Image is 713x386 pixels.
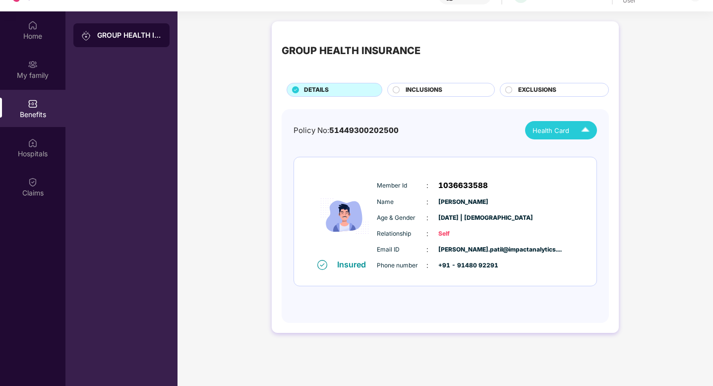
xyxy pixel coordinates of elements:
[304,85,329,95] span: DETAILS
[438,245,488,255] span: [PERSON_NAME].patil@impactanalytics....
[406,85,442,95] span: INCLUSIONS
[377,245,426,255] span: Email ID
[426,196,428,207] span: :
[28,20,38,30] img: svg+xml;base64,PHN2ZyBpZD0iSG9tZSIgeG1sbnM9Imh0dHA6Ly93d3cudzMub3JnLzIwMDAvc3ZnIiB3aWR0aD0iMjAiIG...
[81,31,91,41] img: svg+xml;base64,PHN2ZyB3aWR0aD0iMjAiIGhlaWdodD0iMjAiIHZpZXdCb3g9IjAgMCAyMCAyMCIgZmlsbD0ibm9uZSIgeG...
[426,180,428,191] span: :
[317,260,327,270] img: svg+xml;base64,PHN2ZyB4bWxucz0iaHR0cDovL3d3dy53My5vcmcvMjAwMC9zdmciIHdpZHRoPSIxNiIgaGVpZ2h0PSIxNi...
[518,85,556,95] span: EXCLUSIONS
[28,99,38,109] img: svg+xml;base64,PHN2ZyBpZD0iQmVuZWZpdHMiIHhtbG5zPSJodHRwOi8vd3d3LnczLm9yZy8yMDAwL3N2ZyIgd2lkdGg9Ij...
[426,212,428,223] span: :
[282,43,420,59] div: GROUP HEALTH INSURANCE
[377,197,426,207] span: Name
[337,259,372,269] div: Insured
[533,126,569,135] span: Health Card
[377,181,426,191] span: Member Id
[377,261,426,270] span: Phone number
[426,228,428,239] span: :
[426,260,428,271] span: :
[438,180,488,192] span: 1036633588
[329,126,399,135] span: 51449300202500
[525,121,597,139] button: Health Card
[294,125,399,136] div: Policy No:
[577,122,594,139] img: Icuh8uwCUCF+XjCZyLQsAKiDCM9HiE6CMYmKQaPGkZKaA32CAAACiQcFBJY0IsAAAAASUVORK5CYII=
[438,229,488,239] span: Self
[438,261,488,270] span: +91 - 91480 92291
[438,213,488,223] span: [DATE] | [DEMOGRAPHIC_DATA]
[438,197,488,207] span: [PERSON_NAME]
[97,30,162,40] div: GROUP HEALTH INSURANCE
[377,229,426,239] span: Relationship
[28,177,38,187] img: svg+xml;base64,PHN2ZyBpZD0iQ2xhaW0iIHhtbG5zPSJodHRwOi8vd3d3LnczLm9yZy8yMDAwL3N2ZyIgd2lkdGg9IjIwIi...
[315,173,374,259] img: icon
[28,138,38,148] img: svg+xml;base64,PHN2ZyBpZD0iSG9zcGl0YWxzIiB4bWxucz0iaHR0cDovL3d3dy53My5vcmcvMjAwMC9zdmciIHdpZHRoPS...
[377,213,426,223] span: Age & Gender
[28,60,38,69] img: svg+xml;base64,PHN2ZyB3aWR0aD0iMjAiIGhlaWdodD0iMjAiIHZpZXdCb3g9IjAgMCAyMCAyMCIgZmlsbD0ibm9uZSIgeG...
[426,244,428,255] span: :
